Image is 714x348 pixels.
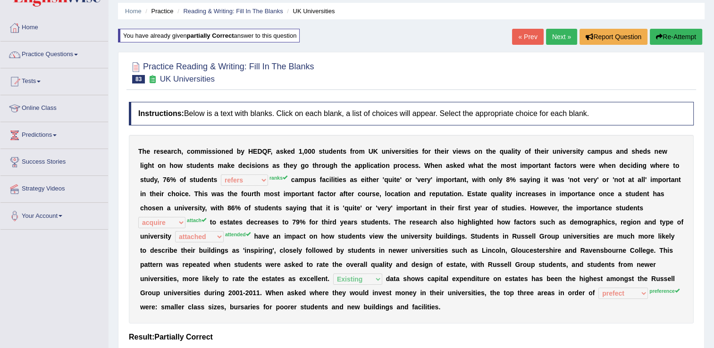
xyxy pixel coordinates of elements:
b: k [284,148,287,155]
b: o [382,162,386,169]
b: n [261,162,265,169]
b: o [217,148,221,155]
b: s [190,176,193,183]
b: w [468,162,473,169]
b: t [578,148,580,155]
b: h [489,162,494,169]
b: d [238,162,243,169]
b: u [325,148,329,155]
b: r [428,148,431,155]
b: s [276,162,280,169]
b: t [144,176,146,183]
b: h [604,162,608,169]
b: d [624,148,628,155]
b: c [370,162,374,169]
b: Instructions: [138,109,184,117]
b: e [156,148,160,155]
div: You have already given answer to this question [118,29,300,42]
b: w [580,162,585,169]
b: c [174,148,177,155]
b: i [630,162,632,169]
b: v [563,148,566,155]
b: e [201,162,204,169]
b: d [200,176,204,183]
b: Q [262,148,267,155]
b: e [164,148,168,155]
b: d [632,162,637,169]
b: s [280,148,284,155]
b: e [608,162,612,169]
b: c [404,162,408,169]
b: g [329,162,334,169]
b: p [358,162,362,169]
b: o [174,162,178,169]
b: d [461,162,465,169]
b: n [386,148,390,155]
b: e [408,162,412,169]
h2: Practice Reading & Writing: Fill In The Blanks [129,60,314,83]
a: Online Class [0,95,108,119]
b: e [591,162,595,169]
b: m [194,148,200,155]
b: i [576,148,578,155]
b: c [187,148,191,155]
b: v [453,148,456,155]
b: r [319,162,321,169]
b: s [210,162,214,169]
b: o [424,148,428,155]
b: d [291,148,295,155]
b: l [511,148,513,155]
b: o [355,148,359,155]
b: 7 [163,176,167,183]
b: 6 [167,176,170,183]
b: t [193,176,196,183]
b: n [620,148,624,155]
b: i [513,148,515,155]
b: . [419,162,420,169]
b: a [556,162,560,169]
b: u [195,176,200,183]
b: m [201,148,206,155]
b: e [226,148,229,155]
a: Tests [0,68,108,92]
b: r [663,162,665,169]
b: d [196,162,201,169]
b: h [315,162,319,169]
b: s [631,148,635,155]
b: t [208,162,210,169]
b: t [487,162,489,169]
b: e [492,148,496,155]
b: a [355,162,359,169]
b: c [627,162,631,169]
b: e [333,148,336,155]
b: h [537,148,541,155]
span: 83 [132,75,145,83]
b: o [158,162,162,169]
li: Practice [143,7,173,16]
b: a [272,162,276,169]
b: e [435,162,438,169]
b: e [457,162,461,169]
b: y [241,148,244,155]
b: h [473,162,478,169]
b: o [506,162,511,169]
b: m [359,148,364,155]
b: n [654,148,658,155]
b: y [517,148,521,155]
b: h [437,148,441,155]
b: v [392,148,395,155]
a: Home [125,8,142,15]
b: , [270,148,272,155]
b: p [528,162,532,169]
b: r [536,162,538,169]
b: e [146,148,150,155]
b: s [160,148,164,155]
b: s [572,162,576,169]
b: D [257,148,262,155]
b: u [605,148,609,155]
h4: Below is a text with blanks. Click on each blank, a list of choices will appear. Select the appro... [129,102,694,125]
b: u [553,148,557,155]
b: s [186,162,190,169]
b: h [143,148,147,155]
b: t [538,162,541,169]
